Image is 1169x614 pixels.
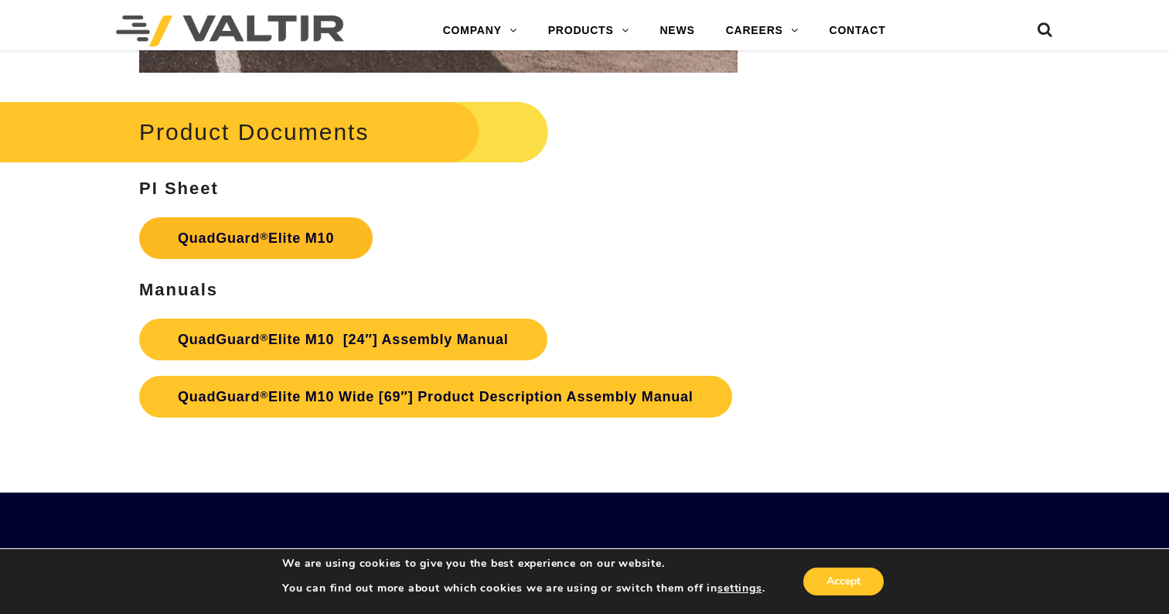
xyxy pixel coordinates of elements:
a: COMPANY [428,15,533,46]
button: settings [717,582,762,595]
a: PRODUCTS [533,15,645,46]
button: Accept [803,568,884,595]
strong: PI Sheet [139,179,219,198]
sup: ® [260,389,268,401]
sup: ® [260,332,268,343]
a: CONTACT [814,15,901,46]
a: QuadGuard®Elite M10 [139,217,373,259]
a: QuadGuard®Elite M10 Wide [69″] Product Description Assembly Manual [139,376,732,418]
a: QuadGuard®Elite M10 [24″] Assembly Manual [139,319,547,360]
p: We are using cookies to give you the best experience on our website. [282,557,765,571]
a: CAREERS [711,15,814,46]
img: Valtir [116,15,344,46]
strong: Manuals [139,280,218,299]
sup: ® [260,230,268,242]
a: NEWS [644,15,710,46]
p: You can find out more about which cookies we are using or switch them off in . [282,582,765,595]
